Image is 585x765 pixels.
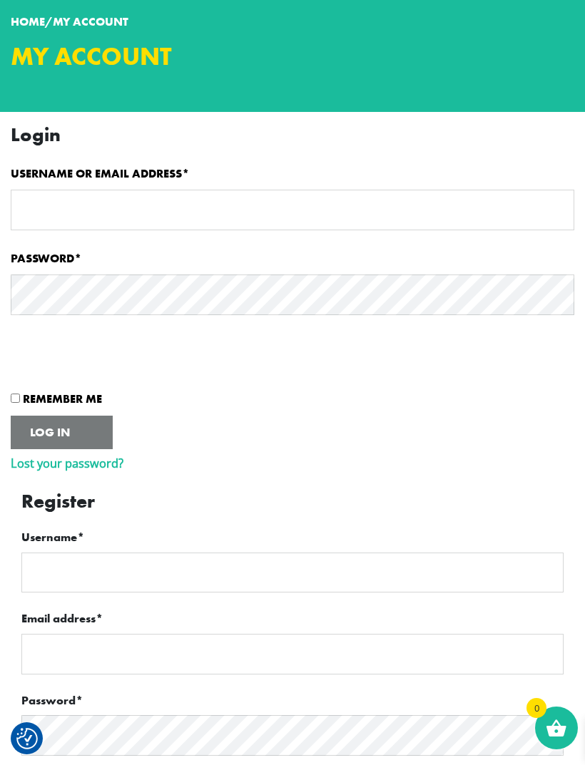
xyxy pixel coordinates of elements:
[21,692,564,710] label: Password
[11,416,113,449] button: Log in
[21,610,564,628] label: Email address
[11,42,282,72] h1: My account
[16,728,38,749] button: Consent Preferences
[11,248,574,269] label: Password
[21,490,564,513] h2: Register
[53,14,128,29] span: My account
[11,123,574,147] h2: Login
[11,394,20,403] input: Remember me
[16,728,38,749] img: Revisit consent button
[11,14,45,29] a: Home
[23,391,102,406] span: Remember me
[11,163,574,185] label: Username or email address
[11,455,123,471] a: Lost your password?
[526,698,546,718] span: 0
[11,14,128,29] span: /
[21,529,564,547] label: Username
